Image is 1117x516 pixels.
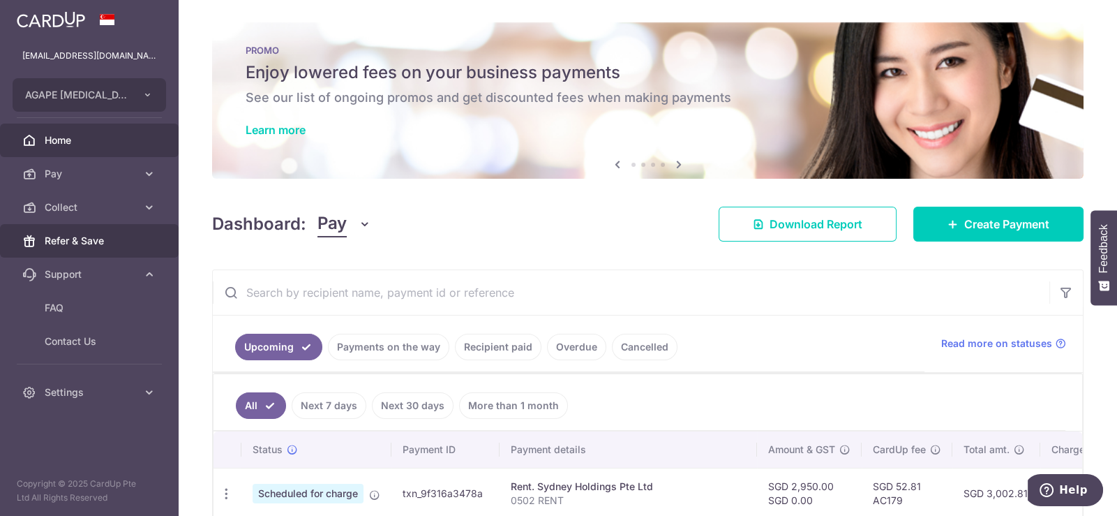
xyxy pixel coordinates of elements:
a: Payments on the way [328,334,449,360]
span: Contact Us [45,334,137,348]
a: Read more on statuses [941,337,1066,351]
a: Download Report [719,207,897,242]
span: Status [253,443,283,457]
p: PROMO [246,45,1050,56]
span: Refer & Save [45,234,137,248]
span: CardUp fee [873,443,926,457]
span: Pay [317,211,347,237]
span: Total amt. [964,443,1010,457]
button: AGAPE [MEDICAL_DATA] CLINIC PTE. LTD. [13,78,166,112]
div: Rent. Sydney Holdings Pte Ltd [511,480,746,494]
a: Next 7 days [292,392,366,419]
span: Download Report [770,216,862,233]
span: Feedback [1097,224,1110,273]
span: Create Payment [964,216,1049,233]
span: Support [45,267,137,281]
a: Create Payment [913,207,1084,242]
p: 0502 RENT [511,494,746,508]
h6: See our list of ongoing promos and get discounted fees when making payments [246,89,1050,106]
input: Search by recipient name, payment id or reference [213,270,1049,315]
button: Feedback - Show survey [1090,210,1117,305]
iframe: Opens a widget where you can find more information [1028,474,1103,509]
a: Learn more [246,123,306,137]
th: Payment ID [391,432,500,468]
th: Payment details [500,432,757,468]
span: Home [45,133,137,147]
img: CardUp [17,11,85,28]
span: FAQ [45,301,137,315]
a: Cancelled [612,334,677,360]
span: Charge date [1051,443,1109,457]
p: [EMAIL_ADDRESS][DOMAIN_NAME] [22,49,156,63]
h5: Enjoy lowered fees on your business payments [246,61,1050,84]
a: All [236,392,286,419]
a: Recipient paid [455,334,541,360]
a: Upcoming [235,334,322,360]
a: More than 1 month [459,392,568,419]
button: Pay [317,211,371,237]
a: Overdue [547,334,606,360]
a: Next 30 days [372,392,453,419]
span: Read more on statuses [941,337,1052,351]
h4: Dashboard: [212,212,306,237]
span: Settings [45,385,137,399]
img: Latest Promos Banner [212,22,1084,179]
span: Amount & GST [768,443,835,457]
span: Scheduled for charge [253,484,363,503]
span: Collect [45,200,137,214]
span: Pay [45,167,137,181]
span: AGAPE [MEDICAL_DATA] CLINIC PTE. LTD. [25,88,128,102]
